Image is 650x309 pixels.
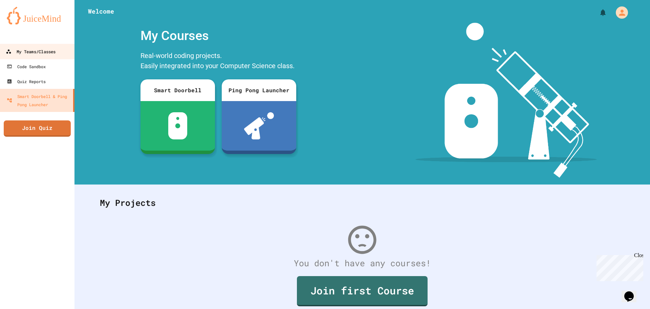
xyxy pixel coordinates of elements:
[93,190,631,216] div: My Projects
[244,112,274,139] img: ppl-with-ball.png
[7,62,46,71] div: Code Sandbox
[137,49,300,74] div: Real-world coding projects. Easily integrated into your Computer Science class.
[3,3,47,43] div: Chat with us now!Close
[140,79,215,101] div: Smart Doorbell
[168,112,188,139] img: sdb-white.svg
[93,257,631,270] div: You don't have any courses!
[609,5,630,20] div: My Account
[415,23,597,178] img: banner-image-my-projects.png
[7,7,68,24] img: logo-orange.svg
[594,252,643,281] iframe: chat widget
[222,79,296,101] div: Ping Pong Launcher
[586,7,609,18] div: My Notifications
[4,120,71,137] a: Join Quiz
[6,47,56,56] div: My Teams/Classes
[137,23,300,49] div: My Courses
[622,282,643,302] iframe: chat widget
[7,77,46,85] div: Quiz Reports
[7,92,70,109] div: Smart Doorbell & Ping Pong Launcher
[297,276,428,306] a: Join first Course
